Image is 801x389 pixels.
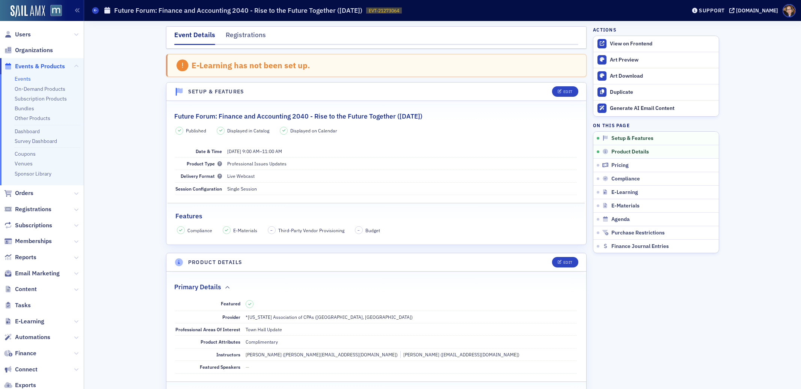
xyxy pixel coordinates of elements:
a: Art Download [593,68,719,84]
span: Session Configuration [175,186,222,192]
span: Professional Areas Of Interest [175,326,240,332]
span: Purchase Restrictions [611,230,665,236]
a: Organizations [4,46,53,54]
img: SailAMX [11,5,45,17]
span: – [227,148,282,154]
a: Venues [15,160,33,167]
span: *[US_STATE] Association of CPAs ([GEOGRAPHIC_DATA], [GEOGRAPHIC_DATA]) [246,314,413,320]
button: Duplicate [593,84,719,100]
span: Pricing [611,162,629,169]
img: SailAMX [50,5,62,17]
a: Registrations [4,205,51,213]
a: Survey Dashboard [15,138,57,144]
a: Events [15,75,31,82]
button: Edit [552,86,578,97]
a: On-Demand Products [15,86,65,92]
a: Dashboard [15,128,40,135]
a: Subscriptions [4,221,52,230]
span: Tasks [15,301,31,309]
span: Delivery Format [181,173,222,179]
span: Content [15,285,37,293]
div: Edit [563,90,573,94]
span: Orders [15,189,33,197]
div: Edit [563,260,573,264]
span: Agenda [611,216,630,223]
span: E-Learning [611,189,638,196]
h4: Product Details [188,258,243,266]
div: Art Download [610,73,715,80]
span: Displayed in Catalog [227,127,269,134]
h4: Setup & Features [188,88,244,96]
a: Memberships [4,237,52,245]
div: [PERSON_NAME] ([PERSON_NAME][EMAIL_ADDRESS][DOMAIN_NAME]) [246,351,398,358]
span: Users [15,30,31,39]
h4: On this page [593,122,719,129]
div: Art Preview [610,57,715,63]
h2: Future Forum: Finance and Accounting 2040 - Rise to the Future Together ([DATE]) [174,111,422,121]
a: View Homepage [45,5,62,18]
span: Setup & Features [611,135,653,142]
a: Sponsor Library [15,170,51,177]
a: Art Preview [593,52,719,68]
div: Support [699,7,725,14]
span: Product Attributes [201,339,240,345]
span: – [270,228,273,233]
span: Registrations [15,205,51,213]
button: Edit [552,257,578,267]
span: EVT-21273064 [369,8,399,14]
span: Reports [15,253,36,261]
h4: Actions [593,26,616,33]
span: Provider [222,314,240,320]
span: Professional Issues Updates [227,161,287,167]
span: [DATE] [227,148,241,154]
span: Live Webcast [227,173,255,179]
span: E-Learning [15,317,44,326]
span: Finance [15,349,36,357]
div: Duplicate [610,89,715,96]
span: E-Materials [233,227,257,234]
span: Displayed on Calendar [290,127,337,134]
div: View on Frontend [610,41,715,47]
span: Finance Journal Entries [611,243,669,250]
a: Automations [4,333,50,341]
span: Single Session [227,186,257,192]
span: Product Type [187,161,222,167]
a: Finance [4,349,36,357]
span: Published [186,127,206,134]
div: Registrations [226,30,266,44]
span: Connect [15,365,38,374]
div: E-Learning has not been set up. [192,60,310,70]
time: 9:00 AM [242,148,259,154]
span: Featured [221,300,240,306]
a: Subscription Products [15,95,67,102]
div: Event Details [174,30,215,45]
h2: Primary Details [174,282,221,292]
time: 11:00 AM [262,148,282,154]
a: Events & Products [4,62,65,71]
button: [DOMAIN_NAME] [729,8,781,13]
div: [PERSON_NAME] ([EMAIL_ADDRESS][DOMAIN_NAME]) [400,351,519,358]
a: Users [4,30,31,39]
span: Third-Party Vendor Provisioning [278,227,344,234]
a: View on Frontend [593,36,719,52]
span: Events & Products [15,62,65,71]
a: Orders [4,189,33,197]
a: Content [4,285,37,293]
span: Budget [365,227,380,234]
a: Bundles [15,105,34,112]
a: Connect [4,365,38,374]
h2: Features [175,211,202,221]
span: Product Details [611,149,649,155]
span: Memberships [15,237,52,245]
span: Instructors [216,351,240,357]
div: Complimentary [246,338,278,345]
a: Other Products [15,115,50,122]
a: E-Learning [4,317,44,326]
span: Date & Time [196,148,222,154]
span: — [246,364,249,370]
h1: Future Forum: Finance and Accounting 2040 - Rise to the Future Together ([DATE]) [114,6,362,15]
span: E-Materials [611,203,640,209]
span: Subscriptions [15,221,52,230]
a: Tasks [4,301,31,309]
